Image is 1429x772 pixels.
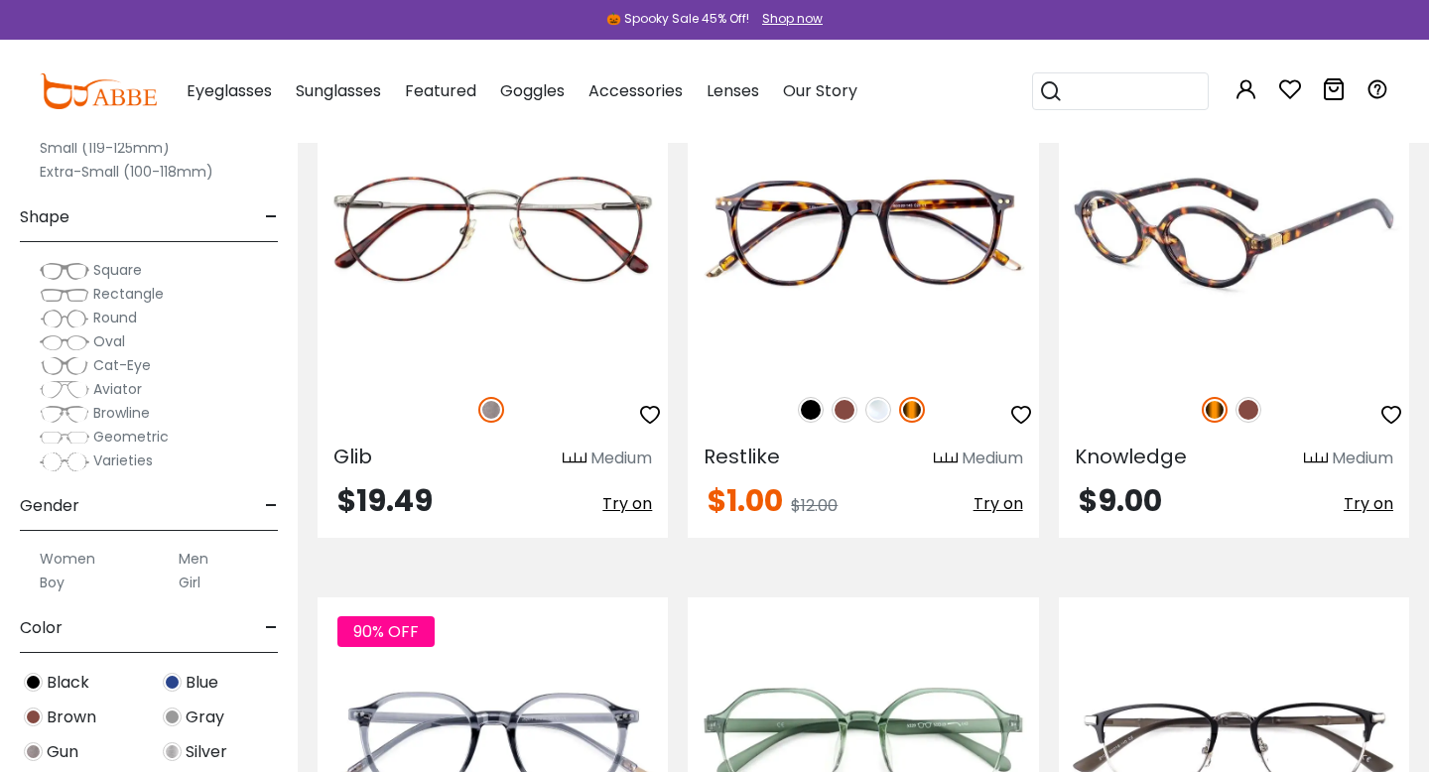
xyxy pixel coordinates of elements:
[20,604,63,652] span: Color
[1202,397,1228,423] img: Tortoise
[899,397,925,423] img: Tortoise
[40,309,89,328] img: Round.png
[974,492,1023,515] span: Try on
[20,193,69,241] span: Shape
[40,285,89,305] img: Rectangle.png
[186,740,227,764] span: Silver
[40,451,89,472] img: Varieties.png
[47,671,89,695] span: Black
[24,673,43,692] img: Black
[40,332,89,352] img: Oval.png
[40,380,89,400] img: Aviator.png
[865,397,891,423] img: Clear
[187,79,272,102] span: Eyeglasses
[179,571,200,594] label: Girl
[40,73,157,109] img: abbeglasses.com
[93,260,142,280] span: Square
[688,83,1038,375] img: Tortoise Restlike - Plastic ,Universal Bridge Fit
[478,397,504,423] img: Gun
[93,427,169,447] span: Geometric
[179,547,208,571] label: Men
[1344,486,1393,522] button: Try on
[47,740,78,764] span: Gun
[606,10,749,28] div: 🎃 Spooky Sale 45% Off!
[405,79,476,102] span: Featured
[783,79,857,102] span: Our Story
[962,447,1023,470] div: Medium
[762,10,823,28] div: Shop now
[24,708,43,726] img: Brown
[974,486,1023,522] button: Try on
[590,447,652,470] div: Medium
[296,79,381,102] span: Sunglasses
[40,160,213,184] label: Extra-Small (100-118mm)
[1079,479,1162,522] span: $9.00
[1332,447,1393,470] div: Medium
[707,79,759,102] span: Lenses
[318,83,668,375] img: Gun Glib - Metal ,Adjust Nose Pads
[708,479,783,522] span: $1.00
[93,403,150,423] span: Browline
[93,450,153,470] span: Varieties
[337,616,435,647] span: 90% OFF
[40,428,89,448] img: Geometric.png
[563,451,586,466] img: size ruler
[24,742,43,761] img: Gun
[93,379,142,399] span: Aviator
[93,284,164,304] span: Rectangle
[1344,492,1393,515] span: Try on
[93,355,151,375] span: Cat-Eye
[265,193,278,241] span: -
[1059,83,1409,375] img: Tortoise Knowledge - Acetate ,Universal Bridge Fit
[40,261,89,281] img: Square.png
[588,79,683,102] span: Accessories
[163,708,182,726] img: Gray
[934,451,958,466] img: size ruler
[186,671,218,695] span: Blue
[20,482,79,530] span: Gender
[40,404,89,424] img: Browline.png
[93,331,125,351] span: Oval
[40,136,170,160] label: Small (119-125mm)
[333,443,372,470] span: Glib
[265,482,278,530] span: -
[500,79,565,102] span: Goggles
[704,443,780,470] span: Restlike
[791,494,838,517] span: $12.00
[186,706,224,729] span: Gray
[1075,443,1187,470] span: Knowledge
[602,492,652,515] span: Try on
[163,742,182,761] img: Silver
[40,547,95,571] label: Women
[93,308,137,327] span: Round
[337,479,433,522] span: $19.49
[832,397,857,423] img: Brown
[798,397,824,423] img: Black
[602,486,652,522] button: Try on
[265,604,278,652] span: -
[40,356,89,376] img: Cat-Eye.png
[40,571,65,594] label: Boy
[1304,451,1328,466] img: size ruler
[47,706,96,729] span: Brown
[1235,397,1261,423] img: Brown
[163,673,182,692] img: Blue
[752,10,823,27] a: Shop now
